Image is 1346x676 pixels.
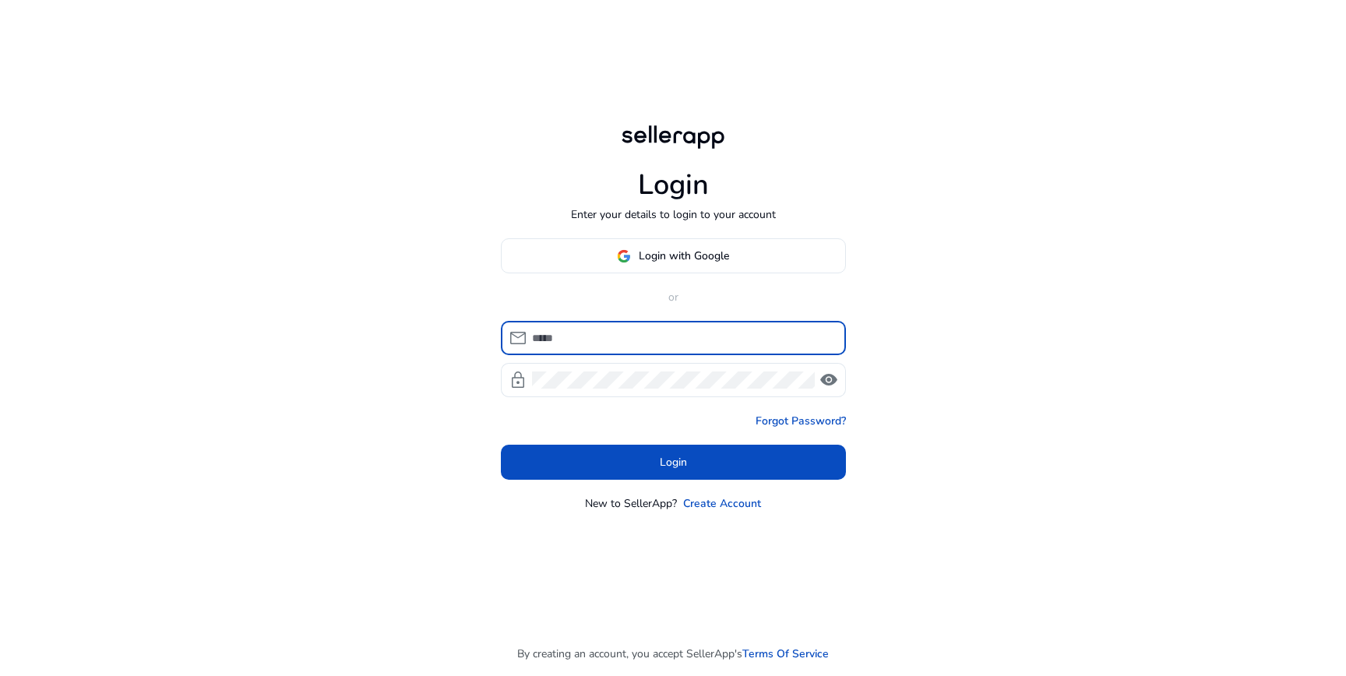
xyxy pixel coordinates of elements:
[501,289,846,305] p: or
[756,413,846,429] a: Forgot Password?
[501,445,846,480] button: Login
[501,238,846,273] button: Login with Google
[639,248,729,264] span: Login with Google
[819,371,838,389] span: visibility
[617,249,631,263] img: google-logo.svg
[742,646,829,662] a: Terms Of Service
[509,329,527,347] span: mail
[509,371,527,389] span: lock
[571,206,776,223] p: Enter your details to login to your account
[683,495,761,512] a: Create Account
[660,454,687,470] span: Login
[638,168,709,202] h1: Login
[585,495,677,512] p: New to SellerApp?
